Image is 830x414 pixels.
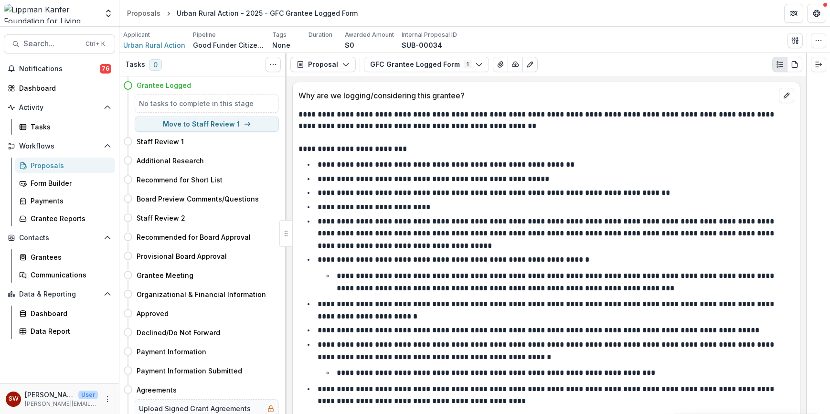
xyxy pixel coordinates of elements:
button: Open Activity [4,100,115,115]
span: Data & Reporting [19,290,100,298]
button: Plaintext view [772,57,787,72]
p: None [272,40,290,50]
div: Grantee Reports [31,213,107,223]
p: Awarded Amount [345,31,394,39]
div: Grantees [31,252,107,262]
a: Communications [15,267,115,283]
p: Why are we logging/considering this grantee? [298,90,775,101]
a: Dashboard [4,80,115,96]
p: Internal Proposal ID [402,31,457,39]
h4: Recommended for Board Approval [137,232,251,242]
div: Ctrl + K [84,39,107,49]
div: Tasks [31,122,107,132]
button: GFC Grantee Logged Form1 [364,57,489,72]
a: Data Report [15,323,115,339]
h4: Approved [137,308,169,318]
h4: Declined/Do Not Forward [137,328,220,338]
p: [PERSON_NAME] [25,390,74,400]
button: Get Help [807,4,826,23]
button: edit [779,88,794,103]
h4: Payment Information [137,347,206,357]
button: Expand right [811,57,826,72]
div: Dashboard [31,308,107,318]
button: View Attached Files [493,57,508,72]
button: Open Data & Reporting [4,287,115,302]
h4: Grantee Logged [137,80,191,90]
nav: breadcrumb [123,6,362,20]
h4: Agreements [137,385,177,395]
button: Open Contacts [4,230,115,245]
h5: Upload Signed Grant Agreements [139,403,251,414]
div: Dashboard [19,83,107,93]
p: Pipeline [193,31,216,39]
button: Open Workflows [4,138,115,154]
h4: Additional Research [137,156,204,166]
p: Applicant [123,31,150,39]
div: Proposals [31,160,107,170]
span: Notifications [19,65,100,73]
button: Search... [4,34,115,53]
h5: No tasks to complete in this stage [139,98,275,108]
button: Notifications76 [4,61,115,76]
h4: Staff Review 1 [137,137,184,147]
span: Search... [23,39,80,48]
div: Urban Rural Action - 2025 - GFC Grantee Logged Form [177,8,358,18]
div: Form Builder [31,178,107,188]
h4: Payment Information Submitted [137,366,242,376]
a: Grantees [15,249,115,265]
h3: Tasks [125,61,145,69]
button: Move to Staff Review 1 [135,117,279,132]
h4: Recommend for Short List [137,175,223,185]
a: Payments [15,193,115,209]
button: Proposal [290,57,356,72]
p: Good Funder Citizen Process [193,40,265,50]
span: Contacts [19,234,100,242]
button: Open entity switcher [102,4,115,23]
button: Edit as form [522,57,538,72]
div: Data Report [31,326,107,336]
button: Partners [784,4,803,23]
a: Tasks [15,119,115,135]
span: 0 [149,59,162,71]
h4: Board Preview Comments/Questions [137,194,259,204]
a: Dashboard [15,306,115,321]
p: User [78,391,98,399]
div: Communications [31,270,107,280]
button: More [102,393,113,405]
a: Grantee Reports [15,211,115,226]
h4: Staff Review 2 [137,213,185,223]
a: Urban Rural Action [123,40,185,50]
div: Proposals [127,8,160,18]
img: Lippman Kanfer Foundation for Living Torah logo [4,4,98,23]
p: Tags [272,31,287,39]
div: Samantha Carlin Willis [9,396,19,402]
h4: Grantee Meeting [137,270,193,280]
a: Proposals [123,6,164,20]
p: $0 [345,40,354,50]
p: [PERSON_NAME][EMAIL_ADDRESS][DOMAIN_NAME] [25,400,98,408]
p: SUB-00034 [402,40,442,50]
span: Workflows [19,142,100,150]
a: Proposals [15,158,115,173]
p: Duration [309,31,332,39]
button: PDF view [787,57,802,72]
button: Toggle View Cancelled Tasks [266,57,281,72]
span: 76 [100,64,111,74]
h4: Organizational & Financial Information [137,289,266,299]
div: Payments [31,196,107,206]
span: Activity [19,104,100,112]
a: Form Builder [15,175,115,191]
h4: Provisional Board Approval [137,251,227,261]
